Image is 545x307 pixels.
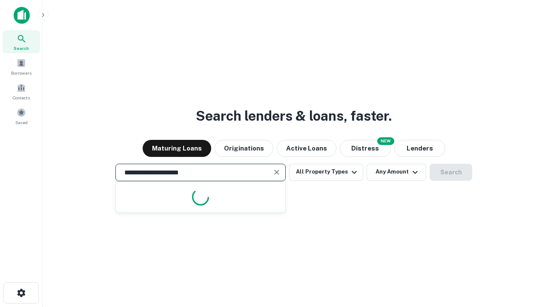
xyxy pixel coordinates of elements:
button: Clear [271,166,283,178]
button: Any Amount [367,164,426,181]
button: Active Loans [277,140,336,157]
span: Contacts [13,94,30,101]
button: Maturing Loans [143,140,211,157]
iframe: Chat Widget [502,211,545,252]
a: Borrowers [3,55,40,78]
a: Search [3,30,40,53]
div: NEW [377,137,394,145]
a: Contacts [3,80,40,103]
span: Borrowers [11,70,32,76]
button: Search distressed loans with lien and other non-mortgage details. [340,140,391,157]
a: Saved [3,104,40,127]
h3: Search lenders & loans, faster. [196,106,392,126]
button: All Property Types [289,164,363,181]
button: Originations [215,140,273,157]
button: Lenders [394,140,445,157]
span: Search [14,45,29,52]
img: capitalize-icon.png [14,7,30,24]
span: Saved [15,119,28,126]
